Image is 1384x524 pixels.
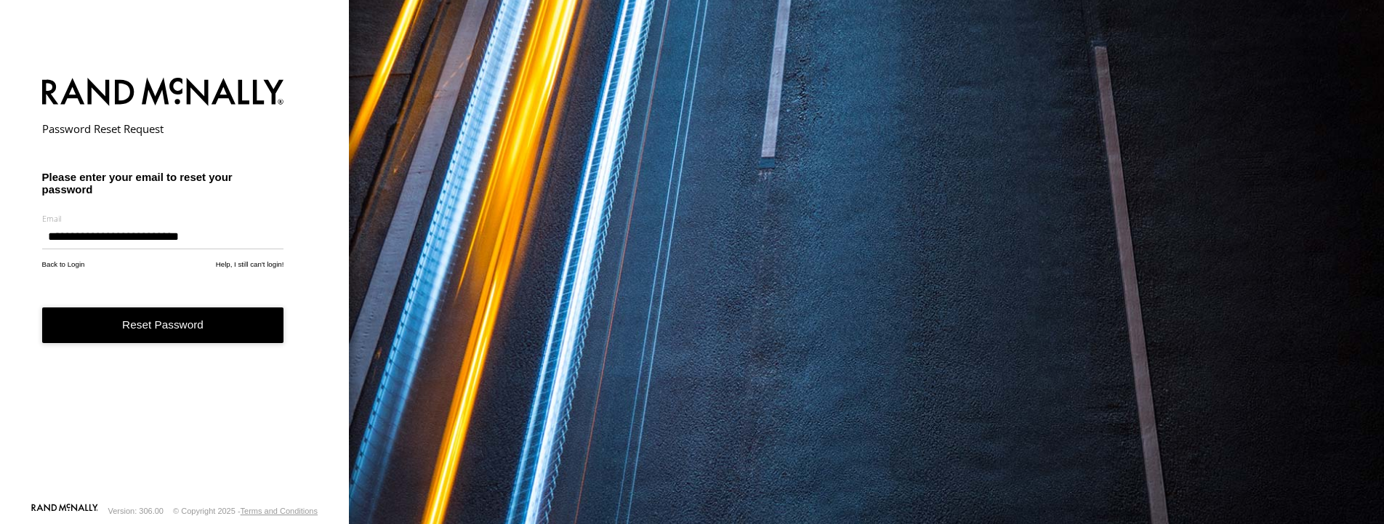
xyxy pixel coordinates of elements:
[42,260,85,268] a: Back to Login
[42,75,284,112] img: Rand McNally
[173,507,318,515] div: © Copyright 2025 -
[42,171,284,196] h3: Please enter your email to reset your password
[42,213,284,224] label: Email
[216,260,284,268] a: Help, I still can't login!
[42,307,284,343] button: Reset Password
[241,507,318,515] a: Terms and Conditions
[42,121,284,136] h2: Password Reset Request
[31,504,98,518] a: Visit our Website
[108,507,164,515] div: Version: 306.00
